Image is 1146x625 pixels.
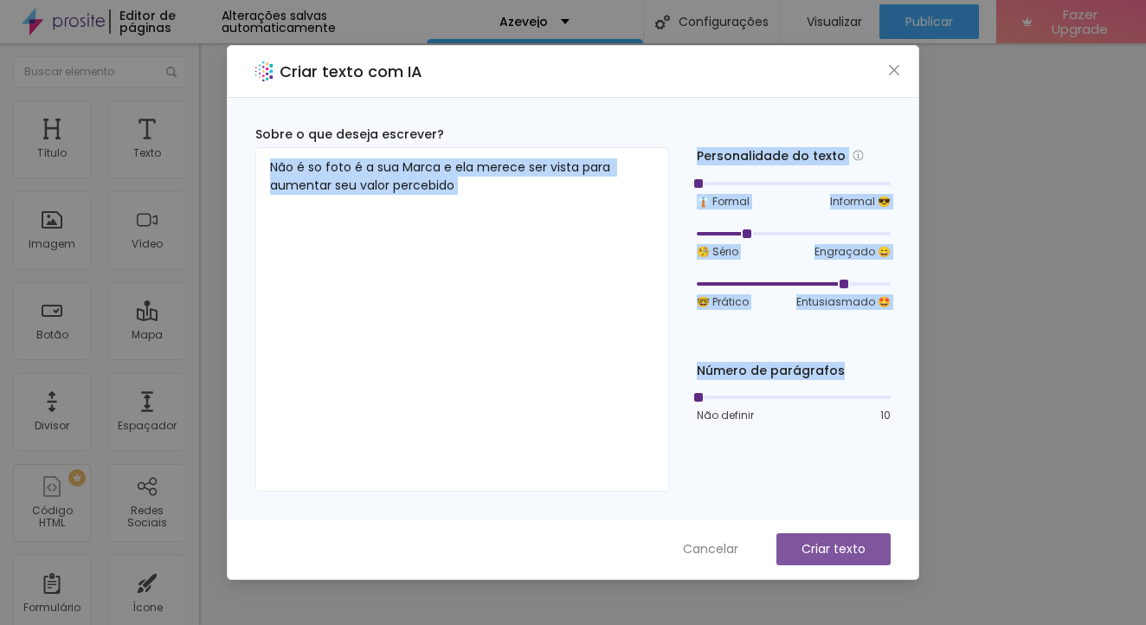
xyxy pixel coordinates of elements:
span: Engraçado 😄 [814,244,891,260]
span: 10 [880,408,891,423]
span: close [887,63,901,77]
button: Criar texto [776,533,891,565]
div: Sobre o que deseja escrever? [255,126,669,144]
button: Close [885,61,904,80]
p: Criar texto [802,540,866,558]
button: Cancelar [666,533,756,565]
span: Não definir [697,408,754,423]
span: Cancelar [683,540,738,558]
span: 👔 Formal [697,194,750,209]
div: Número de parágrafos [697,362,891,380]
span: 🤓 Prático [697,294,749,310]
textarea: Não é so foto é a sua Marca e ela merece ser vista para aumentar seu valor percebido [255,147,669,492]
h2: Criar texto com IA [280,60,422,83]
span: Entusiasmado 🤩 [796,294,891,310]
span: Informal 😎 [830,194,891,209]
div: Personalidade do texto [697,146,891,166]
span: 🧐 Sério [697,244,738,260]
